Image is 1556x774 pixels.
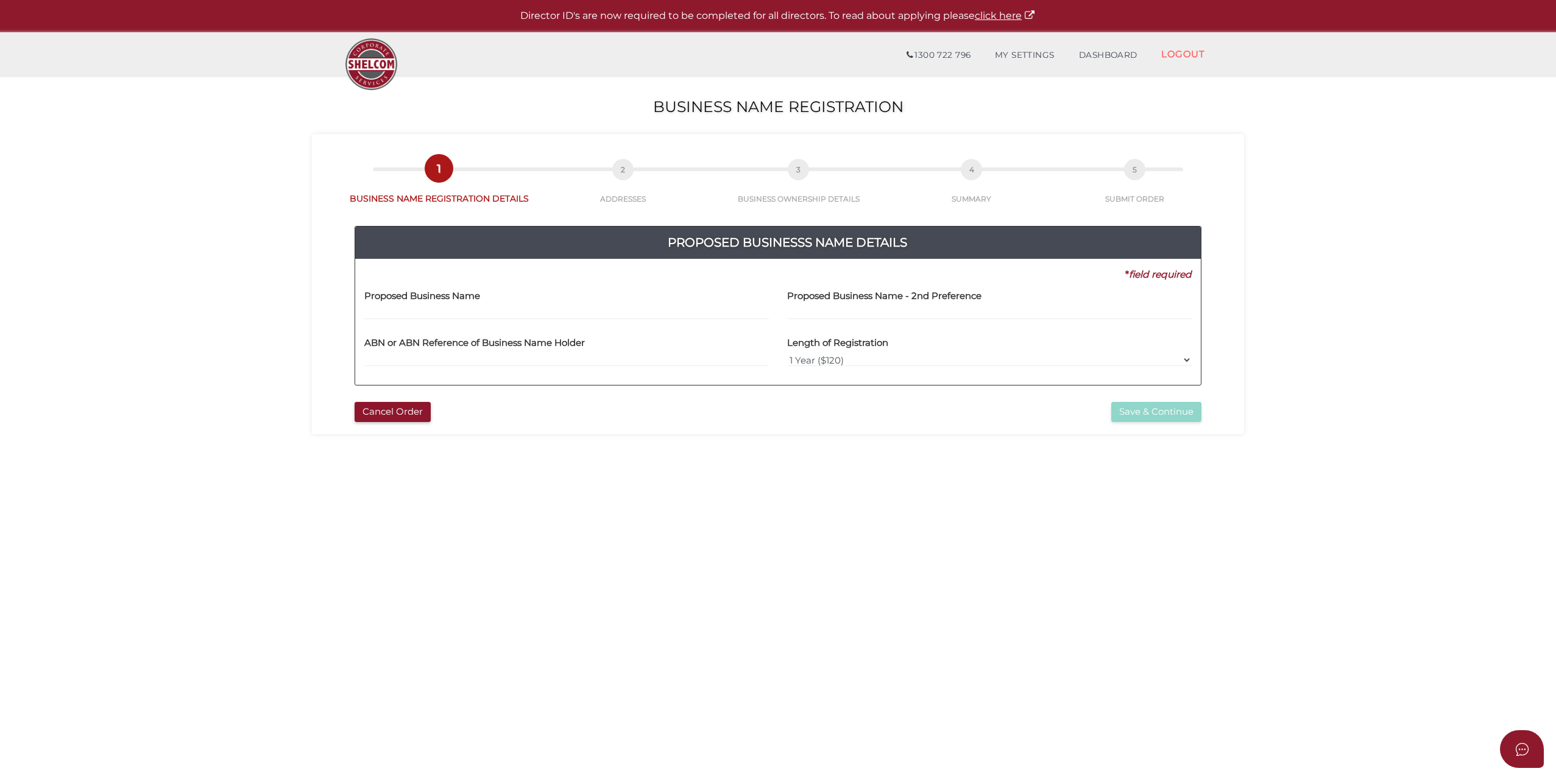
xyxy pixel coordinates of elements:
a: DASHBOARD [1067,43,1150,68]
h4: ABN or ABN Reference of Business Name Holder [364,338,585,348]
a: 2ADDRESSES [536,172,710,204]
button: Open asap [1500,730,1544,768]
h4: Proposed Business Name - 2nd Preference [787,291,981,301]
span: 5 [1124,159,1145,180]
a: click here [975,10,1036,21]
span: 3 [788,159,809,180]
a: MY SETTINGS [983,43,1067,68]
a: 1BUSINESS NAME REGISTRATION DETAILS [342,171,536,205]
a: 1300 722 796 [894,43,983,68]
span: 2 [612,159,634,180]
a: LOGOUT [1149,41,1217,66]
button: Cancel Order [355,402,431,422]
span: 4 [961,159,982,180]
button: Save & Continue [1111,402,1201,422]
h4: Proposed Businesss Name Details [364,233,1210,252]
img: Logo [339,32,403,96]
span: 1 [428,158,450,179]
a: 3BUSINESS OWNERSHIP DETAILS [710,172,887,204]
i: field required [1129,269,1192,280]
a: 4SUMMARY [888,172,1056,204]
h4: Length of Registration [787,338,888,348]
p: Director ID's are now required to be completed for all directors. To read about applying please [30,9,1526,23]
a: 5SUBMIT ORDER [1056,172,1214,204]
h4: Proposed Business Name [364,291,480,301]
